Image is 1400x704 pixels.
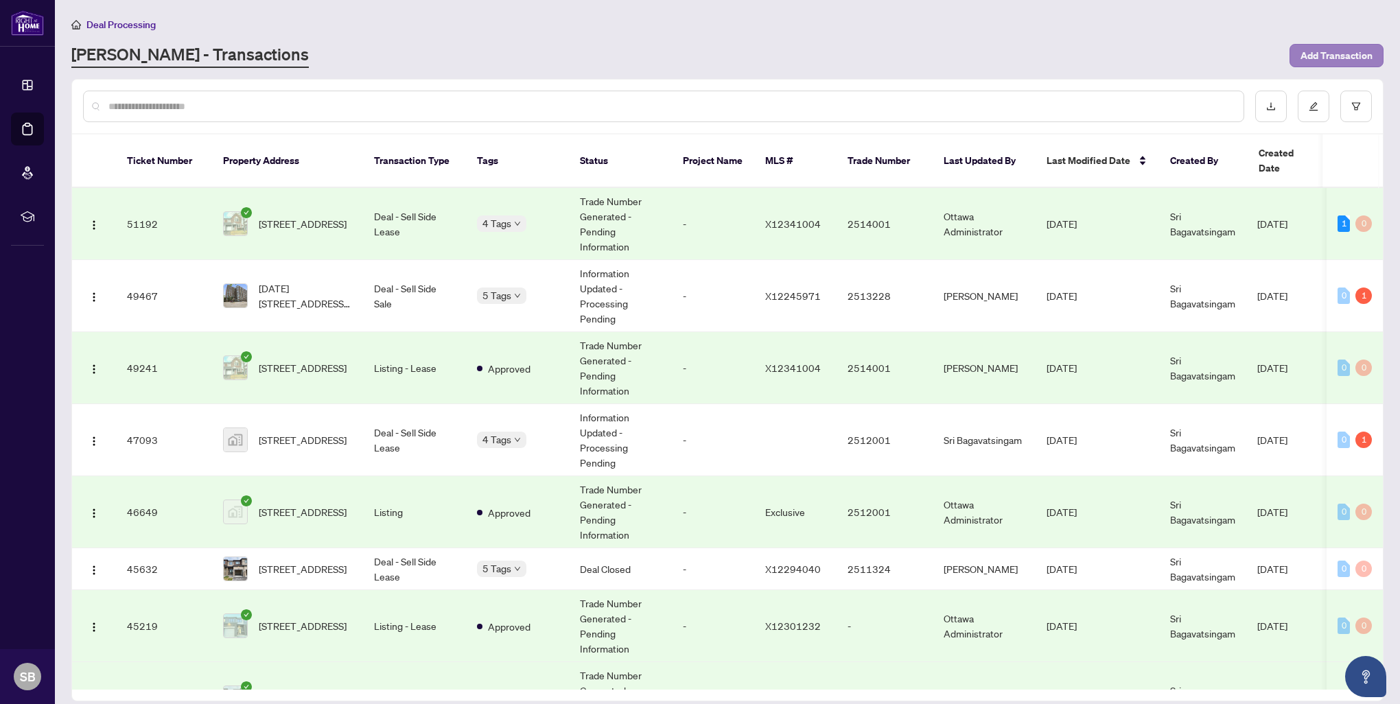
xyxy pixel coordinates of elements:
[363,548,466,590] td: Deal - Sell Side Lease
[116,590,212,662] td: 45219
[241,495,252,506] span: check-circle
[837,332,933,404] td: 2514001
[1170,498,1235,526] span: Sri Bagavatsingam
[1170,555,1235,583] span: Sri Bagavatsingam
[20,667,36,686] span: SB
[569,548,672,590] td: Deal Closed
[1351,102,1361,111] span: filter
[672,548,754,590] td: -
[1355,360,1372,376] div: 0
[71,43,309,68] a: [PERSON_NAME] - Transactions
[765,506,805,518] span: Exclusive
[514,220,521,227] span: down
[241,207,252,218] span: check-circle
[1257,290,1287,302] span: [DATE]
[116,188,212,260] td: 51192
[933,134,1036,188] th: Last Updated By
[672,134,754,188] th: Project Name
[672,188,754,260] td: -
[933,260,1036,332] td: [PERSON_NAME]
[1047,153,1130,168] span: Last Modified Date
[116,404,212,476] td: 47093
[224,356,247,379] img: thumbnail-img
[1355,432,1372,448] div: 1
[569,260,672,332] td: Information Updated - Processing Pending
[1047,563,1077,575] span: [DATE]
[837,476,933,548] td: 2512001
[488,361,530,376] span: Approved
[363,188,466,260] td: Deal - Sell Side Lease
[116,476,212,548] td: 46649
[89,436,100,447] img: Logo
[765,362,821,374] span: X12341004
[224,428,247,451] img: thumbnail-img
[754,134,837,188] th: MLS #
[1159,134,1248,188] th: Created By
[1338,618,1350,634] div: 0
[1036,134,1159,188] th: Last Modified Date
[116,260,212,332] td: 49467
[837,404,933,476] td: 2512001
[488,505,530,520] span: Approved
[259,561,347,576] span: [STREET_ADDRESS]
[482,432,511,447] span: 4 Tags
[363,476,466,548] td: Listing
[933,476,1036,548] td: Ottawa Administrator
[765,563,821,575] span: X12294040
[11,10,44,36] img: logo
[89,364,100,375] img: Logo
[1338,215,1350,232] div: 1
[1047,290,1077,302] span: [DATE]
[1298,91,1329,122] button: edit
[1338,561,1350,577] div: 0
[1170,282,1235,309] span: Sri Bagavatsingam
[116,332,212,404] td: 49241
[259,281,352,311] span: [DATE][STREET_ADDRESS][DATE]
[837,260,933,332] td: 2513228
[569,134,672,188] th: Status
[672,590,754,662] td: -
[259,432,347,447] span: [STREET_ADDRESS]
[933,590,1036,662] td: Ottawa Administrator
[1340,91,1372,122] button: filter
[569,590,672,662] td: Trade Number Generated - Pending Information
[259,360,347,375] span: [STREET_ADDRESS]
[1355,504,1372,520] div: 0
[1290,44,1384,67] button: Add Transaction
[363,404,466,476] td: Deal - Sell Side Lease
[83,213,105,235] button: Logo
[1355,288,1372,304] div: 1
[514,292,521,299] span: down
[71,20,81,30] span: home
[1170,354,1235,382] span: Sri Bagavatsingam
[569,332,672,404] td: Trade Number Generated - Pending Information
[83,429,105,451] button: Logo
[1257,620,1287,632] span: [DATE]
[1355,215,1372,232] div: 0
[514,565,521,572] span: down
[1047,620,1077,632] span: [DATE]
[224,557,247,580] img: thumbnail-img
[837,188,933,260] td: 2514001
[89,220,100,231] img: Logo
[259,618,347,633] span: [STREET_ADDRESS]
[765,290,821,302] span: X12245971
[482,215,511,231] span: 4 Tags
[1047,362,1077,374] span: [DATE]
[466,134,569,188] th: Tags
[116,134,212,188] th: Ticket Number
[1345,656,1386,697] button: Open asap
[933,404,1036,476] td: Sri Bagavatsingam
[1047,218,1077,230] span: [DATE]
[1257,506,1287,518] span: [DATE]
[1257,563,1287,575] span: [DATE]
[1338,504,1350,520] div: 0
[933,548,1036,590] td: [PERSON_NAME]
[363,134,466,188] th: Transaction Type
[241,609,252,620] span: check-circle
[89,622,100,633] img: Logo
[837,590,933,662] td: -
[672,260,754,332] td: -
[765,620,821,632] span: X12301232
[569,404,672,476] td: Information Updated - Processing Pending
